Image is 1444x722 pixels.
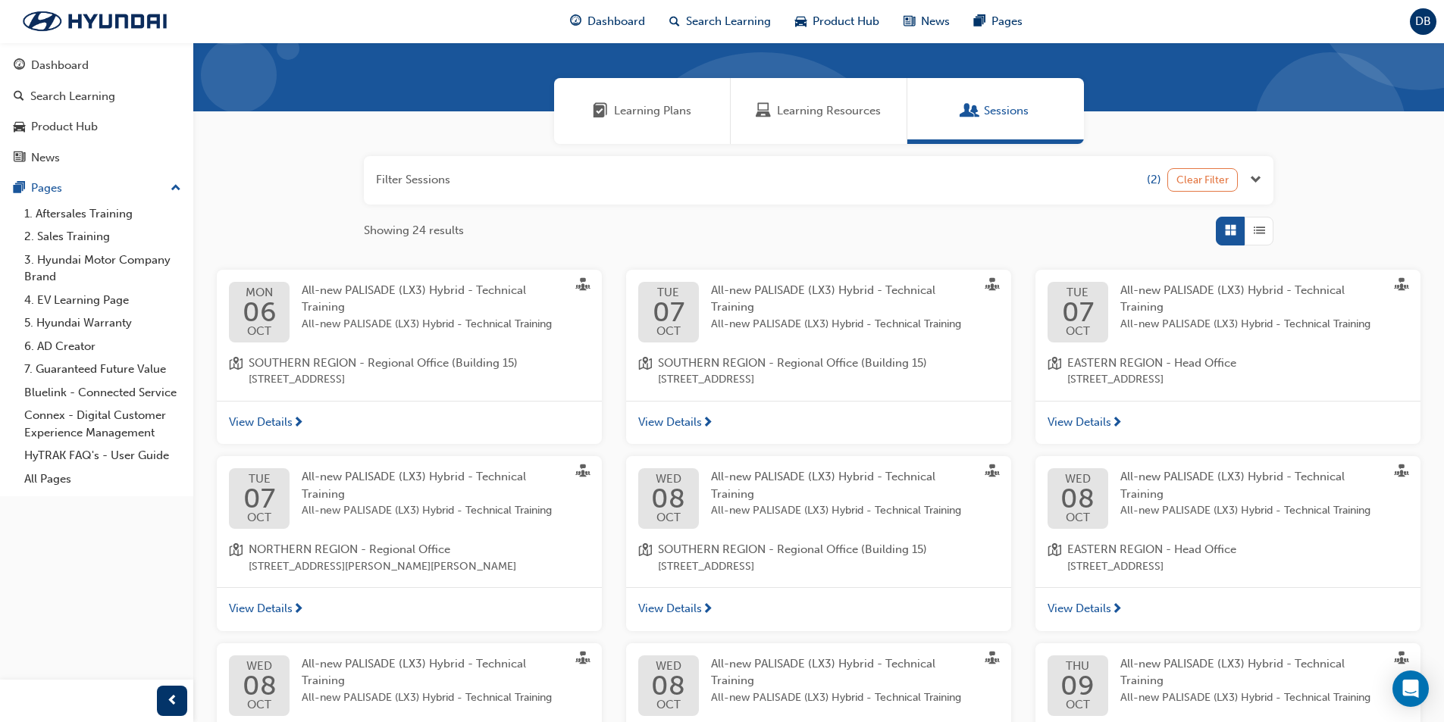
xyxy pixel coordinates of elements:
[651,474,685,485] span: WED
[795,12,807,31] span: car-icon
[1048,468,1408,529] a: WED08OCTAll-new PALISADE (LX3) Hybrid - Technical TrainingAll-new PALISADE (LX3) Hybrid - Technic...
[229,655,590,716] a: WED08OCTAll-new PALISADE (LX3) Hybrid - Technical TrainingAll-new PALISADE (LX3) Hybrid - Technic...
[249,355,518,372] span: SOUTHERN REGION - Regional Office (Building 15)
[651,512,685,524] span: OCT
[30,88,115,105] div: Search Learning
[1120,502,1384,520] span: All-new PALISADE (LX3) Hybrid - Technical Training
[31,180,62,197] div: Pages
[777,102,881,120] span: Learning Resources
[904,12,915,31] span: news-icon
[653,326,684,337] span: OCT
[731,78,907,144] a: Learning ResourcesLearning Resources
[756,102,771,120] span: Learning Resources
[1048,541,1408,575] a: location-iconEASTERN REGION - Head Office[STREET_ADDRESS]
[1060,661,1095,672] span: THU
[638,541,652,575] span: location-icon
[8,5,182,37] a: Trak
[985,652,999,668] span: sessionType_FACE_TO_FACE-icon
[813,13,879,30] span: Product Hub
[638,414,702,431] span: View Details
[1067,541,1236,558] span: EASTERN REGION - Head Office
[243,512,275,524] span: OCT
[229,541,243,575] span: location-icon
[302,502,565,520] span: All-new PALISADE (LX3) Hybrid - Technical Training
[651,672,685,699] span: 08
[587,13,645,30] span: Dashboard
[686,13,771,30] span: Search Learning
[18,248,187,289] a: 3. Hyundai Motor Company Brand
[229,355,590,389] a: location-iconSOUTHERN REGION - Regional Office (Building 15)[STREET_ADDRESS]
[249,541,516,558] span: NORTHERN REGION - Regional Office
[711,283,935,314] span: All-new PALISADE (LX3) Hybrid - Technical Training
[984,102,1029,120] span: Sessions
[626,456,1011,631] button: WED08OCTAll-new PALISADE (LX3) Hybrid - Technical TrainingAll-new PALISADE (LX3) Hybrid - Technic...
[1035,270,1421,445] button: TUE07OCTAll-new PALISADE (LX3) Hybrid - Technical TrainingAll-new PALISADE (LX3) Hybrid - Technic...
[974,12,985,31] span: pages-icon
[638,468,999,529] a: WED08OCTAll-new PALISADE (LX3) Hybrid - Technical TrainingAll-new PALISADE (LX3) Hybrid - Technic...
[658,355,927,372] span: SOUTHERN REGION - Regional Office (Building 15)
[711,316,975,333] span: All-new PALISADE (LX3) Hybrid - Technical Training
[31,149,60,167] div: News
[229,355,243,389] span: location-icon
[1048,355,1408,389] a: location-iconEASTERN REGION - Head Office[STREET_ADDRESS]
[711,470,935,501] span: All-new PALISADE (LX3) Hybrid - Technical Training
[651,661,685,672] span: WED
[1060,474,1095,485] span: WED
[921,13,950,30] span: News
[18,381,187,405] a: Bluelink - Connected Service
[702,603,713,617] span: next-icon
[18,202,187,226] a: 1. Aftersales Training
[658,558,927,576] span: [STREET_ADDRESS]
[1395,464,1408,481] span: sessionType_FACE_TO_FACE-icon
[243,485,275,512] span: 07
[638,541,999,575] a: location-iconSOUTHERN REGION - Regional Office (Building 15)[STREET_ADDRESS]
[18,311,187,335] a: 5. Hyundai Warranty
[243,326,277,337] span: OCT
[1167,168,1239,192] button: Clear Filter
[711,657,935,688] span: All-new PALISADE (LX3) Hybrid - Technical Training
[217,401,602,445] a: View Details
[570,12,581,31] span: guage-icon
[6,144,187,172] a: News
[302,470,526,501] span: All-new PALISADE (LX3) Hybrid - Technical Training
[653,287,684,298] span: TUE
[1415,13,1431,30] span: DB
[249,558,516,576] span: [STREET_ADDRESS][PERSON_NAME][PERSON_NAME]
[576,464,590,481] span: sessionType_FACE_TO_FACE-icon
[18,358,187,381] a: 7. Guaranteed Future Value
[302,689,565,707] span: All-new PALISADE (LX3) Hybrid - Technical Training
[6,83,187,111] a: Search Learning
[1120,283,1345,314] span: All-new PALISADE (LX3) Hybrid - Technical Training
[963,102,978,120] span: Sessions
[293,603,304,617] span: next-icon
[907,78,1084,144] a: SessionsSessions
[1048,541,1061,575] span: location-icon
[985,278,999,295] span: sessionType_FACE_TO_FACE-icon
[626,587,1011,631] a: View Details
[14,182,25,195] span: pages-icon
[1120,657,1345,688] span: All-new PALISADE (LX3) Hybrid - Technical Training
[1395,278,1408,295] span: sessionType_FACE_TO_FACE-icon
[638,355,999,389] a: location-iconSOUTHERN REGION - Regional Office (Building 15)[STREET_ADDRESS]
[217,456,602,631] button: TUE07OCTAll-new PALISADE (LX3) Hybrid - Technical TrainingAll-new PALISADE (LX3) Hybrid - Technic...
[18,404,187,444] a: Connex - Digital Customer Experience Management
[1111,417,1123,430] span: next-icon
[576,652,590,668] span: sessionType_FACE_TO_FACE-icon
[1111,603,1123,617] span: next-icon
[991,13,1023,30] span: Pages
[18,335,187,358] a: 6. AD Creator
[626,401,1011,445] a: View Details
[1120,470,1345,501] span: All-new PALISADE (LX3) Hybrid - Technical Training
[302,283,526,314] span: All-new PALISADE (LX3) Hybrid - Technical Training
[171,179,181,198] span: up-icon
[702,417,713,430] span: next-icon
[658,371,927,389] span: [STREET_ADDRESS]
[243,699,277,711] span: OCT
[243,287,277,298] span: MON
[302,657,526,688] span: All-new PALISADE (LX3) Hybrid - Technical Training
[229,468,590,529] a: TUE07OCTAll-new PALISADE (LX3) Hybrid - Technical TrainingAll-new PALISADE (LX3) Hybrid - Technic...
[31,118,98,136] div: Product Hub
[6,113,187,141] a: Product Hub
[1060,512,1095,524] span: OCT
[217,587,602,631] a: View Details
